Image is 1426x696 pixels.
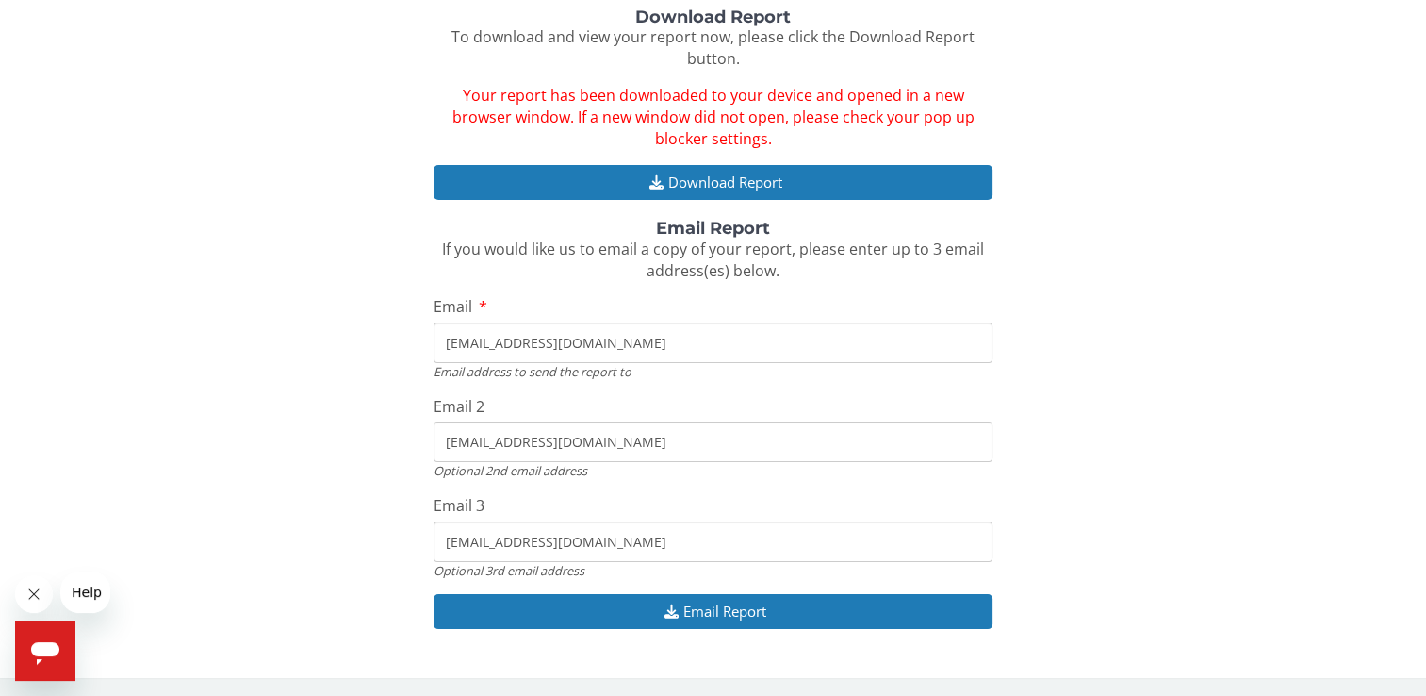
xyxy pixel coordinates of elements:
[434,562,992,579] div: Optional 3rd email address
[434,363,992,380] div: Email address to send the report to
[451,26,975,69] span: To download and view your report now, please click the Download Report button.
[635,7,791,27] strong: Download Report
[434,165,992,200] button: Download Report
[15,621,75,681] iframe: Button to launch messaging window
[451,85,974,149] span: Your report has been downloaded to your device and opened in a new browser window. If a new windo...
[434,594,992,629] button: Email Report
[434,396,484,417] span: Email 2
[434,462,992,479] div: Optional 2nd email address
[15,575,53,613] iframe: Close message
[656,218,770,239] strong: Email Report
[442,239,984,281] span: If you would like us to email a copy of your report, please enter up to 3 email address(es) below.
[434,296,472,317] span: Email
[434,495,484,516] span: Email 3
[60,572,110,613] iframe: Message from company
